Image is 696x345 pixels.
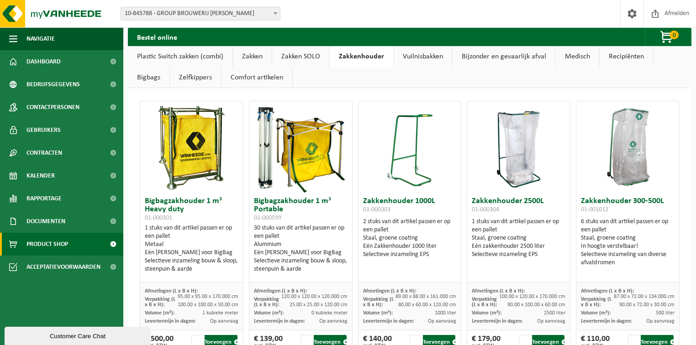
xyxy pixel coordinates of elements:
[472,234,565,242] div: Staal, groene coating
[5,325,153,345] iframe: chat widget
[128,46,232,67] a: Plastic Switch zakken (combi)
[128,67,169,88] a: Bigbags
[363,310,393,316] span: Volume (m³):
[581,319,632,324] span: Levertermijn in dagen:
[26,164,55,187] span: Kalender
[428,319,456,324] span: Op aanvraag
[255,101,346,193] img: 01-000599
[614,294,675,299] span: 87.00 x 72.00 x 134.000 cm
[145,249,238,257] div: Eén [PERSON_NAME] voor BigBag
[221,67,292,88] a: Comfort artikelen
[646,319,675,324] span: Op aanvraag
[170,67,221,88] a: Zelfkippers
[26,27,55,50] span: Navigatie
[600,46,653,67] a: Recipiënten
[581,288,634,294] span: Afmetingen (L x B x H):
[254,297,279,308] span: Verpakking (L x B x H):
[472,288,525,294] span: Afmetingen (L x B x H):
[26,141,62,164] span: Contracten
[145,224,238,273] div: 1 stuks van dit artikel passen er op een pallet
[556,46,599,67] a: Medisch
[121,7,280,21] span: 10-845788 - GROUP BROUWERIJ OMER VANDER GHINSTE
[472,297,497,308] span: Verpakking (L x B x H):
[363,319,414,324] span: Levertermijn in dagen:
[26,210,65,233] span: Documenten
[254,240,348,249] div: Aluminium
[363,288,416,294] span: Afmetingen (L x B x H):
[435,310,456,316] span: 1000 liter
[330,46,393,67] a: Zakkenhouder
[581,206,608,213] span: 01-001012
[26,73,80,96] span: Bedrijfsgegevens
[363,234,457,242] div: Staal, groene coating
[581,242,675,251] div: In hoogte verstelbaar!
[387,101,432,193] img: 01-000303
[670,31,679,39] span: 0
[146,101,237,193] img: 01-000301
[472,218,565,259] div: 1 stuks van dit artikel passen er op een pallet
[319,319,348,324] span: Op aanvraag
[145,214,172,221] span: 01-000301
[537,319,565,324] span: Op aanvraag
[254,257,348,273] div: Selectieve inzameling bouw & sloop, steenpuin & aarde
[254,224,348,273] div: 30 stuks van dit artikel passen er op een pallet
[363,197,457,215] h3: Zakkenhouder 1000L
[254,197,348,222] h3: Bigbagzakhouder 1 m³ Portable
[145,240,238,249] div: Metaal
[121,7,280,20] span: 10-845788 - GROUP BROUWERIJ OMER VANDER GHINSTE
[496,101,542,193] img: 01-000304
[394,46,452,67] a: Vuilnisbakken
[26,119,61,141] span: Gebruikers
[472,206,499,213] span: 01-000304
[472,197,565,215] h3: Zakkenhouder 2500L
[254,214,281,221] span: 01-000599
[272,46,329,67] a: Zakken SOLO
[363,251,457,259] div: Selectieve inzameling EPS
[26,233,68,256] span: Product Shop
[363,297,394,308] span: Verpakking (L x B x H):
[619,302,675,308] span: 90.00 x 72.00 x 30.00 cm
[581,251,675,267] div: Selectieve inzameling van diverse afvalstromen
[472,310,501,316] span: Volume (m³):
[202,310,238,316] span: 1 kubieke meter
[210,319,238,324] span: Op aanvraag
[254,319,305,324] span: Levertermijn in dagen:
[178,294,238,299] span: 95.00 x 95.00 x 170.000 cm
[26,96,79,119] span: Contactpersonen
[311,310,348,316] span: 0 kubieke meter
[254,310,284,316] span: Volume (m³):
[395,294,456,299] span: 89.00 x 88.00 x 161.000 cm
[128,28,186,46] h2: Bestel online
[472,319,522,324] span: Levertermijn in dagen:
[290,302,348,308] span: 25.00 x 25.00 x 120.00 cm
[472,251,565,259] div: Selectieve inzameling EPS
[145,288,198,294] span: Afmetingen (L x B x H):
[233,46,272,67] a: Zakken
[453,46,555,67] a: Bijzonder en gevaarlijk afval
[363,242,457,251] div: Eén Zakkenhouder 1000 liter
[363,206,390,213] span: 01-000303
[145,310,174,316] span: Volume (m³):
[26,256,100,278] span: Acceptatievoorwaarden
[254,249,348,257] div: Eén [PERSON_NAME] voor BigBag
[178,302,238,308] span: 100.00 x 100.00 x 50.00 cm
[581,297,612,308] span: Verpakking (L x B x H):
[581,218,675,267] div: 6 stuks van dit artikel passen er op een pallet
[656,310,675,316] span: 500 liter
[472,242,565,251] div: Eén zakkenhouder 2500 liter
[645,28,691,46] button: 0
[582,101,674,193] img: 01-001012
[26,50,61,73] span: Dashboard
[581,234,675,242] div: Staal, groene coating
[581,197,675,215] h3: Zakkenhouder 300-500L
[281,294,348,299] span: 120.00 x 120.00 x 120.000 cm
[398,302,456,308] span: 80.00 x 60.00 x 120.00 cm
[145,257,238,273] div: Selectieve inzameling bouw & sloop, steenpuin & aarde
[145,197,238,222] h3: Bigbagzakhouder 1 m³ Heavy duty
[145,319,195,324] span: Levertermijn in dagen:
[26,187,62,210] span: Rapportage
[581,310,611,316] span: Volume (m³):
[254,288,307,294] span: Afmetingen (L x B x H):
[499,294,565,299] span: 100.00 x 120.00 x 170.000 cm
